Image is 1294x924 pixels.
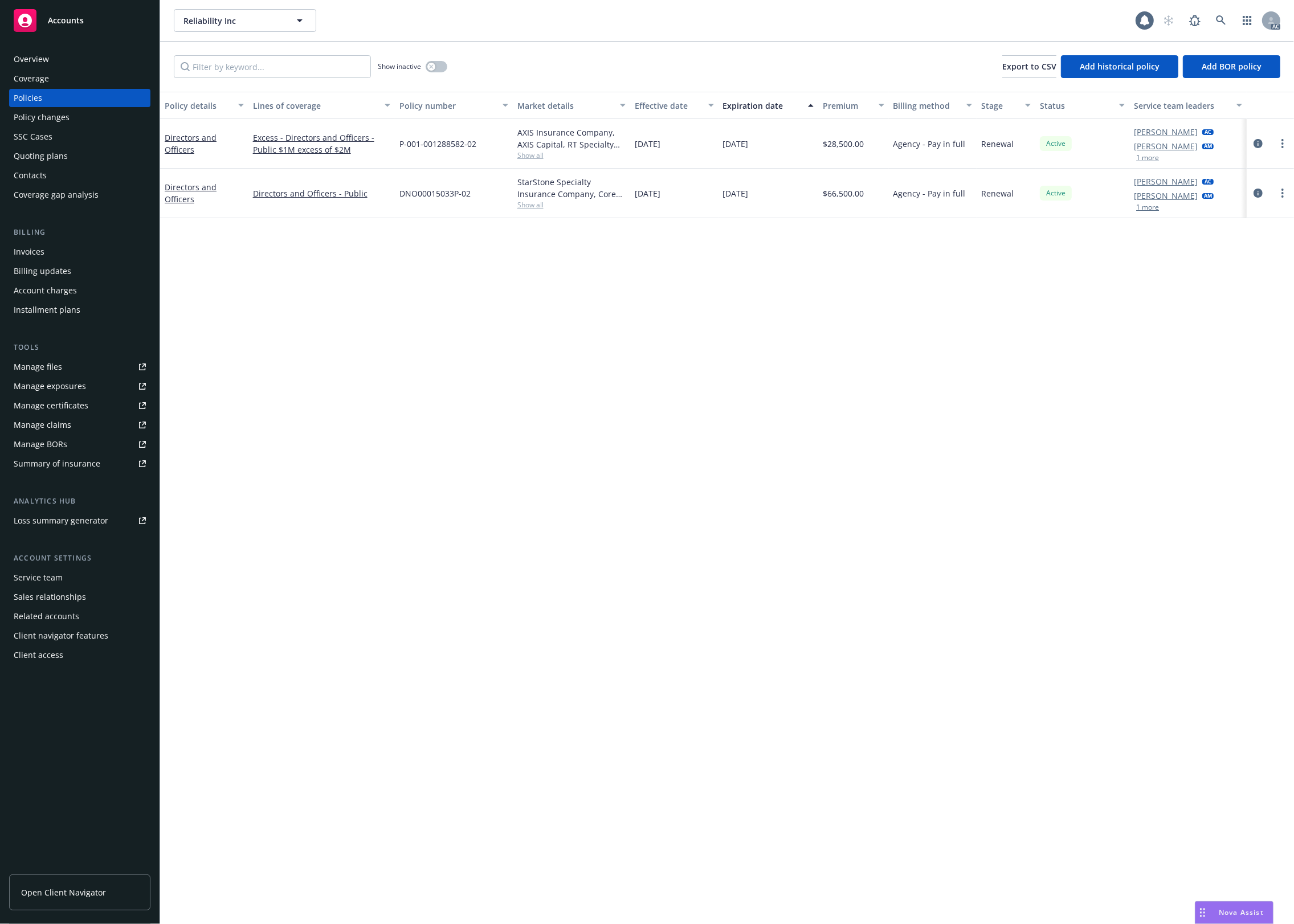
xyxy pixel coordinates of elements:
[517,200,626,210] span: Show all
[635,138,660,150] span: [DATE]
[21,886,106,898] span: Open Client Navigator
[1195,901,1273,924] button: Nova Assist
[9,243,150,261] a: Invoices
[513,92,630,119] button: Market details
[9,588,150,606] a: Sales relationships
[399,187,471,199] span: DNO00015033P-02
[183,15,282,27] span: Reliability Inc
[14,646,63,664] div: Client access
[823,138,864,150] span: $28,500.00
[723,100,801,112] div: Expiration date
[14,128,52,146] div: SSC Cases
[9,262,150,280] a: Billing updates
[1251,186,1265,200] a: circleInformation
[9,646,150,664] a: Client access
[9,496,150,507] div: Analytics hub
[14,569,63,587] div: Service team
[14,166,47,185] div: Contacts
[517,100,613,112] div: Market details
[1276,137,1289,150] a: more
[9,396,150,415] a: Manage certificates
[1183,55,1280,78] button: Add BOR policy
[889,92,977,119] button: Billing method
[174,55,371,78] input: Filter by keyword...
[1136,204,1159,211] button: 1 more
[723,187,749,199] span: [DATE]
[1080,61,1160,72] span: Add historical policy
[981,100,1018,112] div: Stage
[14,50,49,68] div: Overview
[399,138,476,150] span: P-001-001288582-02
[9,553,150,564] div: Account settings
[977,92,1035,119] button: Stage
[14,358,62,376] div: Manage files
[165,182,217,205] a: Directors and Officers
[174,9,316,32] button: Reliability Inc
[399,100,495,112] div: Policy number
[1276,186,1289,200] a: more
[1195,902,1210,923] div: Drag to move
[823,187,864,199] span: $66,500.00
[9,89,150,107] a: Policies
[1202,61,1262,72] span: Add BOR policy
[14,396,88,415] div: Manage certificates
[981,138,1014,150] span: Renewal
[1210,9,1232,32] a: Search
[9,342,150,353] div: Tools
[893,138,966,150] span: Agency - Pay in full
[14,147,68,165] div: Quoting plans
[9,607,150,625] a: Related accounts
[14,69,49,88] div: Coverage
[1134,140,1198,152] a: [PERSON_NAME]
[517,150,626,160] span: Show all
[9,569,150,587] a: Service team
[14,435,67,453] div: Manage BORs
[253,132,391,156] a: Excess - Directors and Officers - Public $1M excess of $2M
[395,92,512,119] button: Policy number
[9,416,150,434] a: Manage claims
[14,607,79,625] div: Related accounts
[893,187,966,199] span: Agency - Pay in full
[14,416,71,434] div: Manage claims
[823,100,872,112] div: Premium
[9,147,150,165] a: Quoting plans
[1044,138,1067,149] span: Active
[1183,9,1206,32] a: Report a Bug
[9,512,150,530] a: Loss summary generator
[1002,61,1056,72] span: Export to CSV
[1061,55,1178,78] button: Add historical policy
[9,227,150,238] div: Billing
[1040,100,1112,112] div: Status
[1219,907,1264,917] span: Nova Assist
[9,435,150,453] a: Manage BORs
[517,126,626,150] div: AXIS Insurance Company, AXIS Capital, RT Specialty Insurance Services, LLC (RSG Specialty, LLC)
[9,69,150,88] a: Coverage
[160,92,248,119] button: Policy details
[9,108,150,126] a: Policy changes
[14,512,108,530] div: Loss summary generator
[14,301,80,319] div: Installment plans
[1251,137,1265,150] a: circleInformation
[14,108,70,126] div: Policy changes
[981,187,1014,199] span: Renewal
[14,377,86,395] div: Manage exposures
[14,186,99,204] div: Coverage gap analysis
[1157,9,1180,32] a: Start snowing
[14,627,108,645] div: Client navigator features
[165,100,231,112] div: Policy details
[630,92,719,119] button: Effective date
[1136,154,1159,161] button: 1 more
[9,627,150,645] a: Client navigator features
[253,100,378,112] div: Lines of coverage
[14,262,71,280] div: Billing updates
[9,186,150,204] a: Coverage gap analysis
[253,187,391,199] a: Directors and Officers - Public
[14,243,44,261] div: Invoices
[818,92,889,119] button: Premium
[9,5,150,36] a: Accounts
[1129,92,1247,119] button: Service team leaders
[1236,9,1259,32] a: Switch app
[9,377,150,395] a: Manage exposures
[48,16,84,25] span: Accounts
[517,176,626,200] div: StarStone Specialty Insurance Company, Core Specialty, RT Specialty Insurance Services, LLC (RSG ...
